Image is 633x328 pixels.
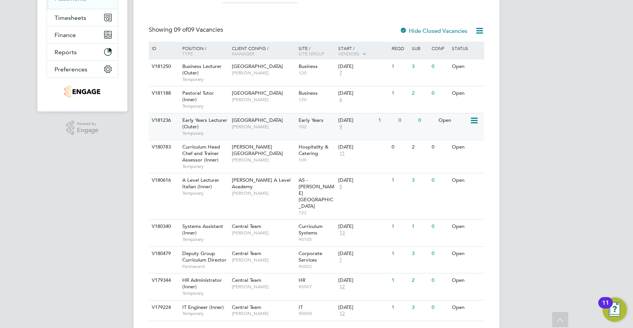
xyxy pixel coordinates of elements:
[150,42,177,55] div: ID
[150,273,177,288] div: V179344
[150,220,177,234] div: V180340
[150,60,177,74] div: V181250
[390,60,410,74] div: 1
[450,220,483,234] div: Open
[450,273,483,288] div: Open
[182,304,224,310] span: IT Engineer (Inner)
[450,140,483,154] div: Open
[299,97,335,103] span: 120
[450,42,483,55] div: Status
[410,60,430,74] div: 3
[338,124,343,130] span: 9
[430,173,450,187] div: 0
[376,113,396,128] div: 1
[390,173,410,187] div: 1
[390,86,410,100] div: 1
[232,277,261,283] span: Central Team
[338,250,388,257] div: [DATE]
[182,263,228,270] span: Permanent
[232,190,295,196] span: [PERSON_NAME]
[338,284,346,290] span: 12
[182,236,228,242] span: Temporary
[602,303,609,313] div: 11
[410,173,430,187] div: 3
[232,90,283,96] span: [GEOGRAPHIC_DATA]
[338,310,346,317] span: 12
[338,144,388,150] div: [DATE]
[47,44,118,60] button: Reports
[55,31,76,39] span: Finance
[232,117,283,123] span: [GEOGRAPHIC_DATA]
[232,284,295,290] span: [PERSON_NAME]
[47,61,118,78] button: Preferences
[47,26,118,43] button: Finance
[338,90,388,97] div: [DATE]
[338,177,388,184] div: [DATE]
[182,190,228,196] span: Temporary
[299,144,328,157] span: Hospitality & Catering
[410,220,430,234] div: 1
[338,277,388,284] div: [DATE]
[149,26,225,34] div: Showing
[299,157,335,163] span: 109
[150,173,177,187] div: V180616
[390,273,410,288] div: 1
[338,70,343,76] span: 7
[299,310,335,317] span: 90004
[182,90,214,103] span: Pastoral Tutor (Inner)
[182,63,222,76] span: Business Lecturer (Outer)
[450,301,483,315] div: Open
[430,273,450,288] div: 0
[410,301,430,315] div: 3
[450,173,483,187] div: Open
[182,163,228,170] span: Temporary
[47,9,118,26] button: Timesheets
[232,63,283,69] span: [GEOGRAPHIC_DATA]
[430,220,450,234] div: 0
[299,284,335,290] span: 90007
[182,177,219,190] span: A Level Lecturer Italian (Inner)
[299,63,318,69] span: Business
[232,223,261,229] span: Central Team
[150,86,177,100] div: V181188
[299,70,335,76] span: 120
[182,250,227,263] span: Deputy Group Curriculum Director
[338,184,343,190] span: 5
[430,140,450,154] div: 0
[182,310,228,317] span: Temporary
[338,50,360,57] span: Vendors
[450,60,483,74] div: Open
[66,121,99,135] a: Powered byEngage
[390,140,410,154] div: 0
[450,86,483,100] div: Open
[182,290,228,296] span: Temporary
[430,247,450,261] div: 0
[299,236,335,242] span: 90105
[232,177,291,190] span: [PERSON_NAME] A Level Academy
[232,97,295,103] span: [PERSON_NAME]
[299,90,318,96] span: Business
[410,140,430,154] div: 2
[232,50,254,57] span: Manager
[338,150,346,157] span: 11
[299,304,303,310] span: IT
[230,42,297,60] div: Client Config /
[390,220,410,234] div: 1
[299,117,323,123] span: Early Years
[338,97,343,103] span: 6
[232,157,295,163] span: [PERSON_NAME]
[299,263,335,270] span: 90002
[397,113,416,128] div: 0
[232,230,295,236] span: [PERSON_NAME]
[450,247,483,261] div: Open
[174,26,188,34] span: 09 of
[64,86,100,98] img: jambo-logo-retina.png
[338,304,388,311] div: [DATE]
[299,250,322,263] span: Corporate Services
[150,247,177,261] div: V180479
[182,130,228,136] span: Temporary
[437,113,470,128] div: Open
[47,86,118,98] a: Go to home page
[232,144,283,157] span: [PERSON_NAME][GEOGRAPHIC_DATA]
[390,247,410,261] div: 1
